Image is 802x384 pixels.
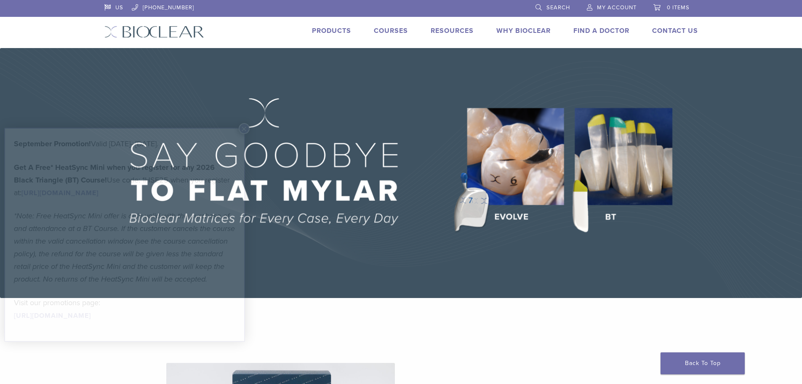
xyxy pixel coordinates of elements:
a: Courses [374,27,408,35]
img: Bioclear [104,26,204,38]
a: [URL][DOMAIN_NAME] [14,311,91,320]
a: Find A Doctor [573,27,629,35]
a: Contact Us [652,27,698,35]
b: September Promotion! [14,139,91,148]
span: My Account [597,4,637,11]
button: Close [239,123,250,134]
em: *Note: Free HeatSync Mini offer is only valid with the purchase of and attendance at a BT Course.... [14,211,235,284]
span: Search [546,4,570,11]
a: [URL][DOMAIN_NAME] [21,189,99,197]
p: Use code: 1HSE25 when you register at: [14,161,235,199]
p: Visit our promotions page: [14,296,235,322]
a: Why Bioclear [496,27,551,35]
span: 0 items [667,4,690,11]
a: Back To Top [661,352,745,374]
a: Resources [431,27,474,35]
strong: Get A Free* HeatSync Mini when you register for any 2026 Black Triangle (BT) Course! [14,163,215,185]
a: Products [312,27,351,35]
p: Valid [DATE]–[DATE]. [14,137,235,150]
